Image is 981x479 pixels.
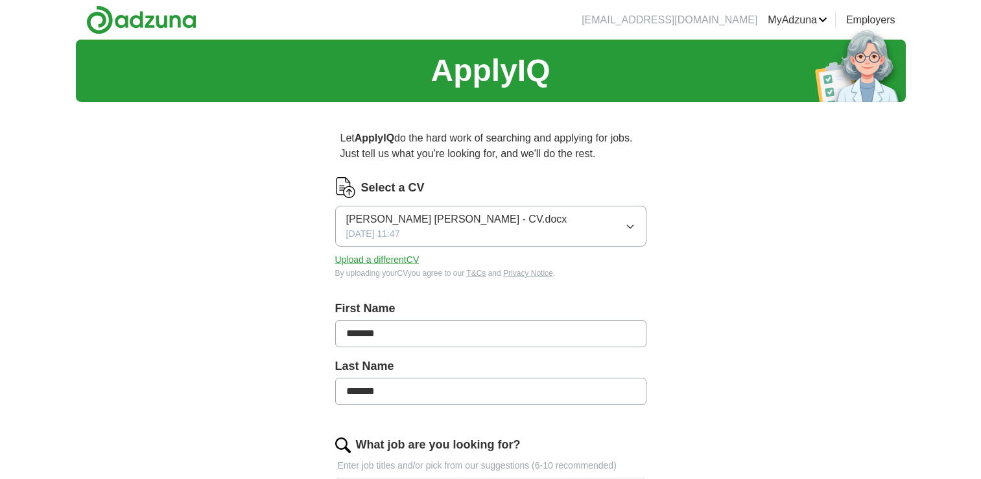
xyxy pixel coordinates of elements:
a: Privacy Notice [503,269,553,278]
span: [DATE] 11:47 [346,227,400,241]
img: search.png [335,437,351,453]
label: Last Name [335,358,646,375]
button: Upload a differentCV [335,253,420,267]
img: CV Icon [335,177,356,198]
a: MyAdzuna [768,12,827,28]
p: Enter job titles and/or pick from our suggestions (6-10 recommended) [335,459,646,473]
label: First Name [335,300,646,317]
label: What job are you looking for? [356,436,521,454]
li: [EMAIL_ADDRESS][DOMAIN_NAME] [582,12,757,28]
div: By uploading your CV you agree to our and . [335,267,646,279]
label: Select a CV [361,179,425,197]
img: Adzuna logo [86,5,196,34]
h1: ApplyIQ [431,47,550,94]
span: [PERSON_NAME] [PERSON_NAME] - CV.docx [346,212,567,227]
a: T&Cs [466,269,486,278]
a: Employers [846,12,895,28]
strong: ApplyIQ [355,132,394,143]
button: [PERSON_NAME] [PERSON_NAME] - CV.docx[DATE] 11:47 [335,206,646,247]
p: Let do the hard work of searching and applying for jobs. Just tell us what you're looking for, an... [335,125,646,167]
